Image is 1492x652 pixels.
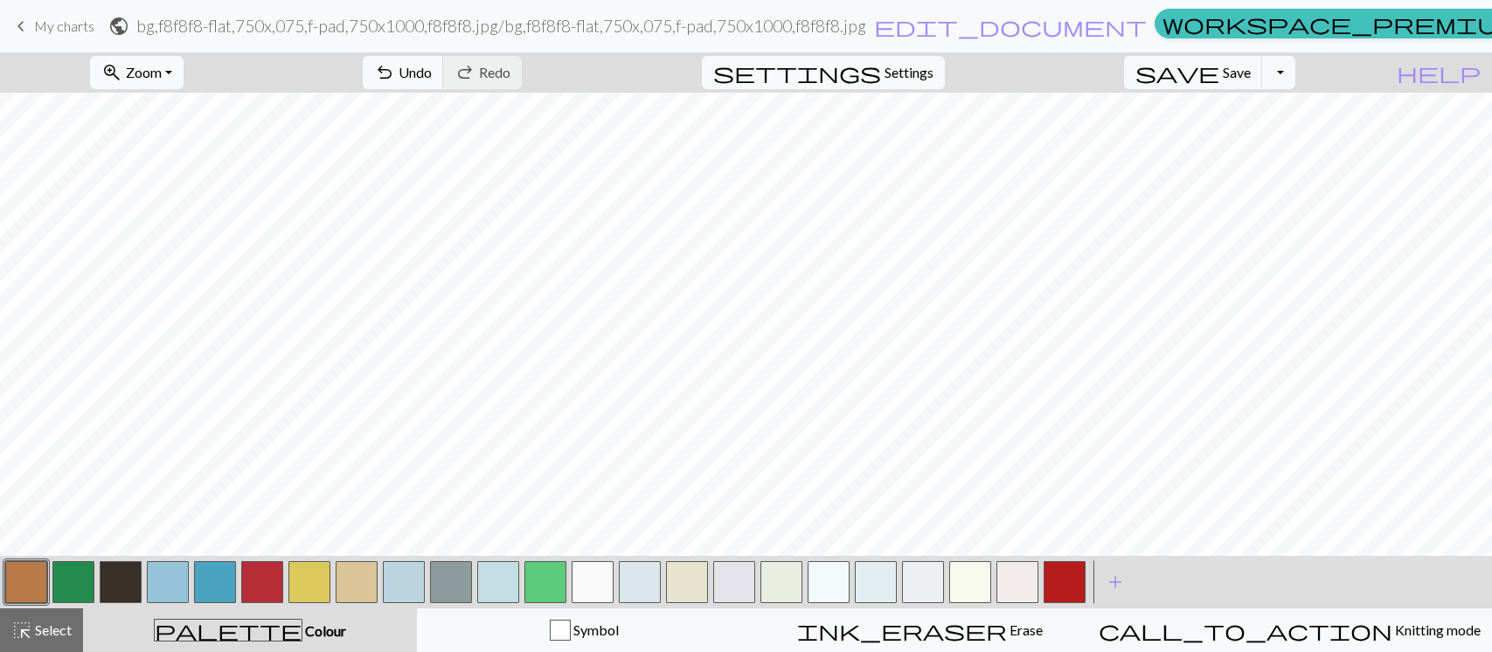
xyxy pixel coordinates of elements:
[752,608,1087,652] button: Erase
[11,618,32,642] span: highlight_alt
[90,56,184,89] button: Zoom
[34,17,94,34] span: My charts
[713,62,881,83] i: Settings
[571,621,619,638] span: Symbol
[1397,60,1481,85] span: help
[1223,64,1251,80] span: Save
[874,14,1147,38] span: edit_document
[1099,618,1392,642] span: call_to_action
[10,14,31,38] span: keyboard_arrow_left
[83,608,417,652] button: Colour
[302,622,346,639] span: Colour
[399,64,432,80] span: Undo
[10,11,94,41] a: My charts
[136,16,866,36] h2: bg,f8f8f8-flat,750x,075,f-pad,750x1000,f8f8f8.jpg / bg,f8f8f8-flat,750x,075,f-pad,750x1000,f8f8f8...
[1105,570,1126,594] span: add
[702,56,945,89] button: SettingsSettings
[108,14,129,38] span: public
[1135,60,1219,85] span: save
[417,608,753,652] button: Symbol
[713,60,881,85] span: settings
[1124,56,1263,89] button: Save
[126,64,162,80] span: Zoom
[374,60,395,85] span: undo
[363,56,444,89] button: Undo
[32,621,72,638] span: Select
[885,62,933,83] span: Settings
[1392,621,1481,638] span: Knitting mode
[101,60,122,85] span: zoom_in
[155,618,302,642] span: palette
[797,618,1007,642] span: ink_eraser
[1007,621,1043,638] span: Erase
[1087,608,1492,652] button: Knitting mode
